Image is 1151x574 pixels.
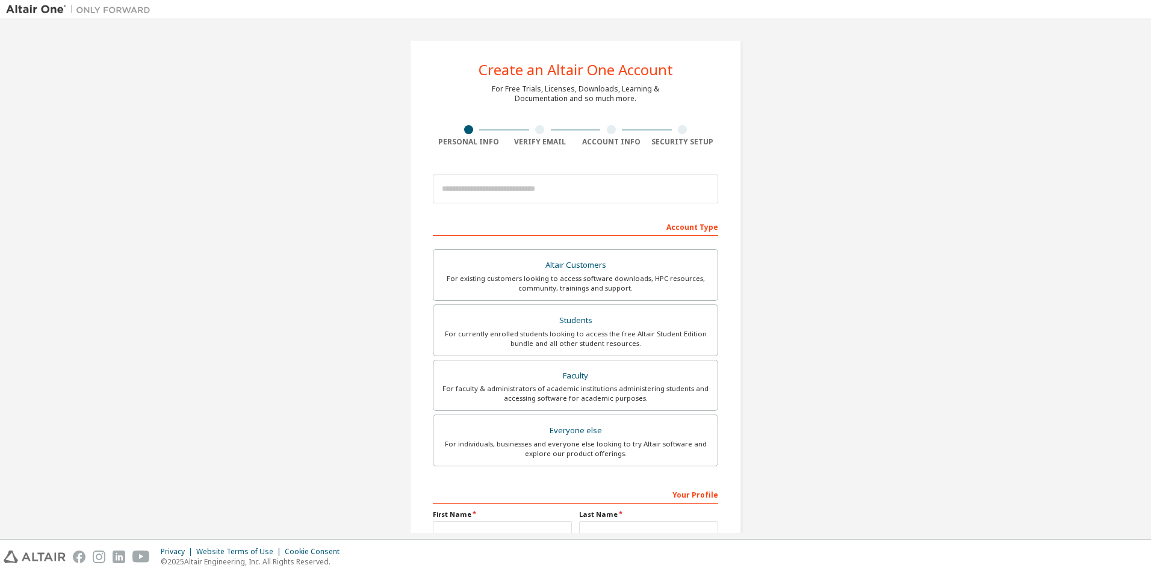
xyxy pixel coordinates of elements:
img: youtube.svg [132,551,150,563]
div: Account Type [433,217,718,236]
div: Account Info [575,137,647,147]
img: linkedin.svg [113,551,125,563]
div: For currently enrolled students looking to access the free Altair Student Edition bundle and all ... [441,329,710,348]
div: Personal Info [433,137,504,147]
img: instagram.svg [93,551,105,563]
label: First Name [433,510,572,519]
label: Last Name [579,510,718,519]
div: Students [441,312,710,329]
div: For faculty & administrators of academic institutions administering students and accessing softwa... [441,384,710,403]
div: Create an Altair One Account [479,63,673,77]
img: Altair One [6,4,157,16]
div: Security Setup [647,137,719,147]
div: Faculty [441,368,710,384]
div: Website Terms of Use [196,547,285,557]
div: For existing customers looking to access software downloads, HPC resources, community, trainings ... [441,274,710,293]
div: For Free Trials, Licenses, Downloads, Learning & Documentation and so much more. [492,84,659,103]
div: For individuals, businesses and everyone else looking to try Altair software and explore our prod... [441,439,710,458]
div: Verify Email [504,137,576,147]
p: © 2025 Altair Engineering, Inc. All Rights Reserved. [161,557,347,567]
div: Privacy [161,547,196,557]
img: facebook.svg [73,551,85,563]
img: altair_logo.svg [4,551,66,563]
div: Altair Customers [441,257,710,274]
div: Everyone else [441,422,710,439]
div: Your Profile [433,484,718,504]
div: Cookie Consent [285,547,347,557]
